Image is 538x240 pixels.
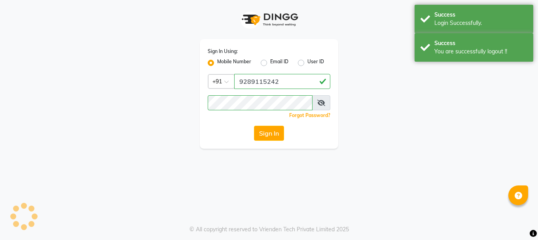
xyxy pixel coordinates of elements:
label: Mobile Number [217,58,251,68]
div: Success [434,39,527,47]
button: Sign In [254,126,284,141]
label: User ID [307,58,324,68]
label: Sign In Using: [208,48,238,55]
a: Forgot Password? [289,112,330,118]
img: logo1.svg [237,8,301,31]
input: Username [208,95,313,110]
div: You are successfully logout !! [434,47,527,56]
div: Login Successfully. [434,19,527,27]
div: Success [434,11,527,19]
input: Username [234,74,330,89]
label: Email ID [270,58,288,68]
iframe: chat widget [505,208,530,232]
